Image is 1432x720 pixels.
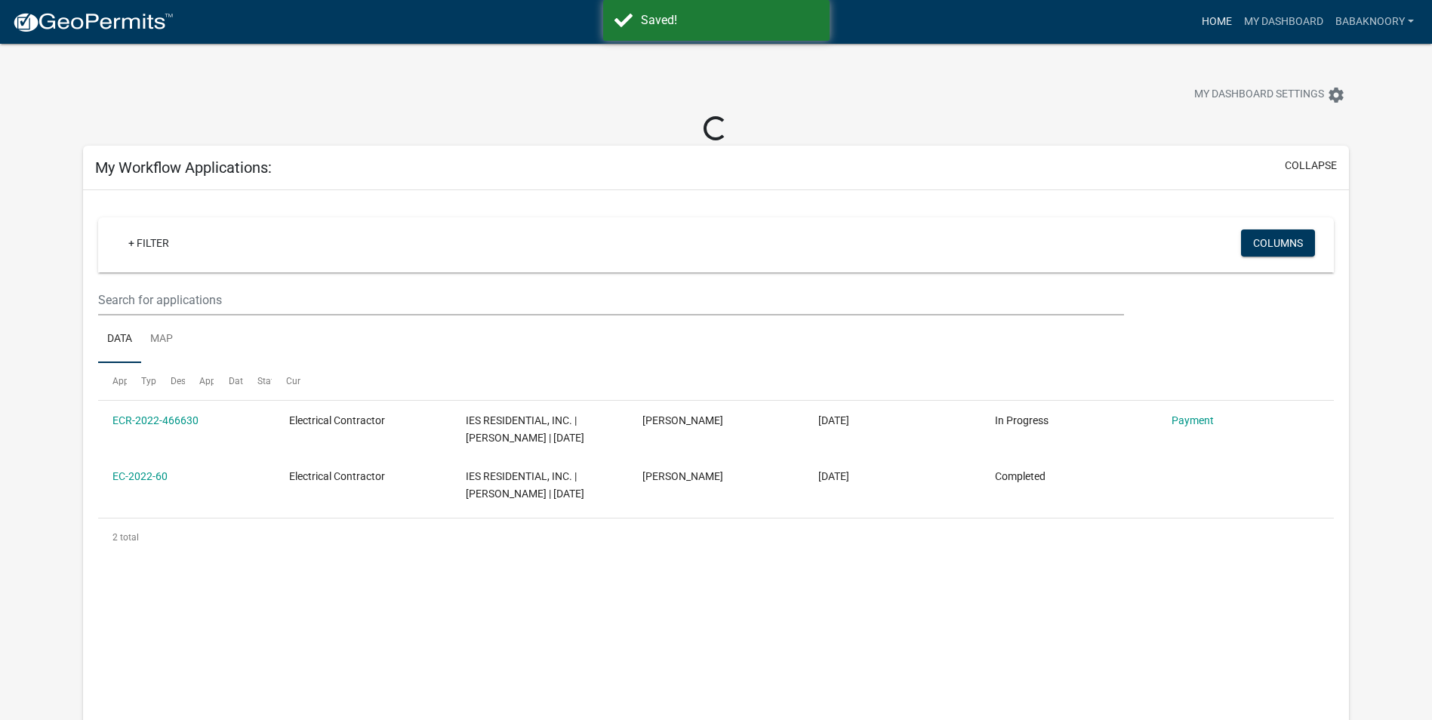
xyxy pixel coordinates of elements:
[289,470,385,482] span: Electrical Contractor
[214,363,242,399] datatable-header-cell: Date Created
[641,11,818,29] div: Saved!
[1329,8,1420,36] a: BabakNoory
[1194,86,1324,104] span: My Dashboard Settings
[1172,414,1214,426] a: Payment
[1327,86,1345,104] i: settings
[1285,158,1337,174] button: collapse
[466,414,584,444] span: IES RESIDENTIAL, INC. | Babak Noory | 10/01/2025
[1196,8,1238,36] a: Home
[141,315,182,364] a: Map
[642,470,723,482] span: Babak Noory
[116,229,181,257] a: + Filter
[112,414,199,426] a: ECR-2022-466630
[466,470,584,500] span: IES RESIDENTIAL, INC. | Babak Noory | 10/25/2025
[257,376,284,386] span: Status
[112,470,168,482] a: EC-2022-60
[1241,229,1315,257] button: Columns
[1182,80,1357,109] button: My Dashboard Settingssettings
[818,414,849,426] span: 08/20/2025
[818,470,849,482] span: 06/26/2025
[243,363,272,399] datatable-header-cell: Status
[229,376,282,386] span: Date Created
[995,470,1046,482] span: Completed
[98,363,127,399] datatable-header-cell: Application Number
[995,414,1049,426] span: In Progress
[156,363,185,399] datatable-header-cell: Description
[642,414,723,426] span: Babak Noory
[185,363,214,399] datatable-header-cell: Applicant
[272,363,300,399] datatable-header-cell: Current Activity
[199,376,239,386] span: Applicant
[127,363,156,399] datatable-header-cell: Type
[98,518,1334,556] div: 2 total
[112,376,195,386] span: Application Number
[286,376,349,386] span: Current Activity
[1238,8,1329,36] a: My Dashboard
[98,285,1124,315] input: Search for applications
[141,376,161,386] span: Type
[289,414,385,426] span: Electrical Contractor
[98,315,141,364] a: Data
[95,158,272,177] h5: My Workflow Applications:
[171,376,217,386] span: Description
